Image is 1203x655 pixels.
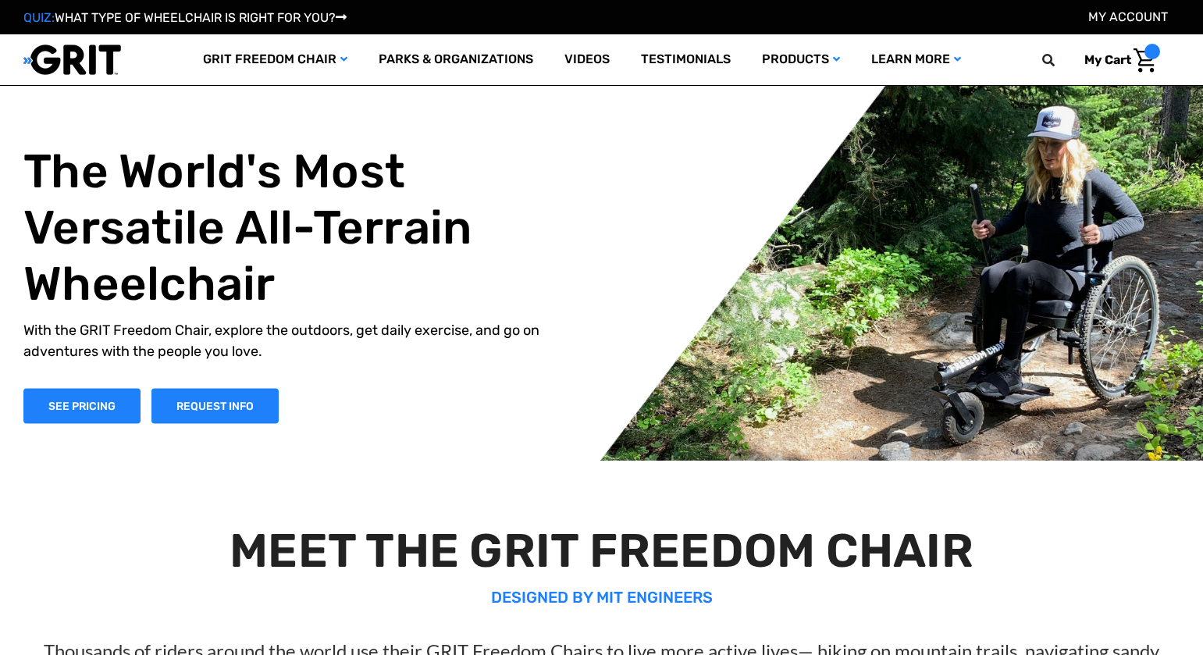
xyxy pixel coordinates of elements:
[549,34,625,85] a: Videos
[23,44,121,76] img: GRIT All-Terrain Wheelchair and Mobility Equipment
[625,34,746,85] a: Testimonials
[23,10,55,25] span: QUIZ:
[1084,52,1131,67] span: My Cart
[23,319,575,361] p: With the GRIT Freedom Chair, explore the outdoors, get daily exercise, and go on adventures with ...
[23,10,347,25] a: QUIZ:WHAT TYPE OF WHEELCHAIR IS RIGHT FOR YOU?
[23,143,575,311] h1: The World's Most Versatile All-Terrain Wheelchair
[1049,44,1073,77] input: Search
[23,388,141,423] a: Shop Now
[856,34,977,85] a: Learn More
[746,34,856,85] a: Products
[1073,44,1160,77] a: Cart with 0 items
[187,34,363,85] a: GRIT Freedom Chair
[30,586,1173,609] p: DESIGNED BY MIT ENGINEERS
[1134,48,1156,73] img: Cart
[363,34,549,85] a: Parks & Organizations
[151,388,279,423] a: Slide number 1, Request Information
[30,523,1173,579] h2: MEET THE GRIT FREEDOM CHAIR
[1088,9,1168,24] a: Account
